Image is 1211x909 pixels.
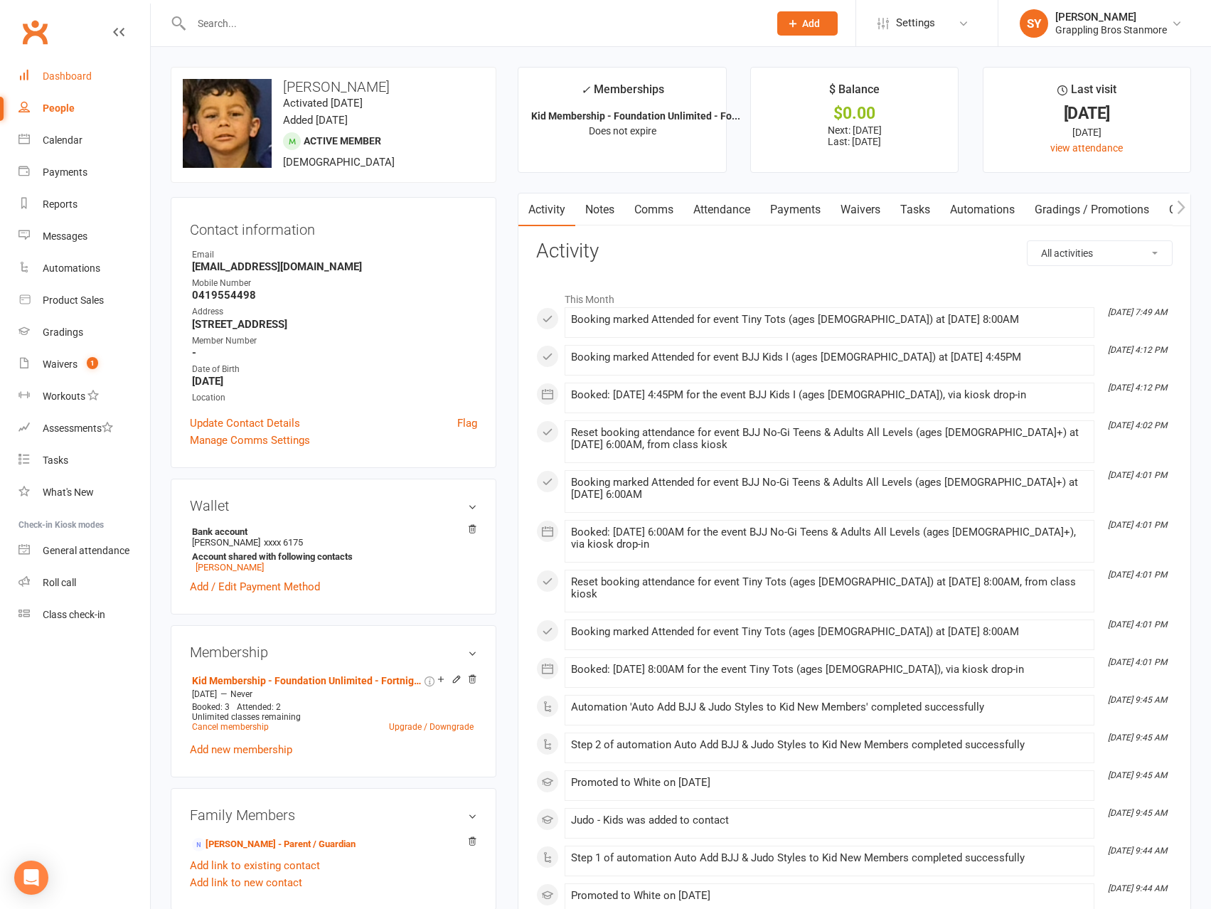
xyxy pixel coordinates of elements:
[1108,383,1167,393] i: [DATE] 4:12 PM
[1108,733,1167,743] i: [DATE] 9:45 AM
[190,857,320,874] a: Add link to existing contact
[18,535,150,567] a: General attendance kiosk mode
[1108,808,1167,818] i: [DATE] 9:45 AM
[1108,470,1167,480] i: [DATE] 4:01 PM
[192,675,422,686] a: Kid Membership - Foundation Unlimited - Fortnightly
[190,524,477,575] li: [PERSON_NAME]
[571,576,1088,600] div: Reset booking attendance for event Tiny Tots (ages [DEMOGRAPHIC_DATA]) at [DATE] 8:00AM, from cla...
[683,193,760,226] a: Attendance
[760,193,831,226] a: Payments
[571,701,1088,713] div: Automation 'Auto Add BJJ & Judo Styles to Kid New Members' completed successfully
[192,837,356,852] a: [PERSON_NAME] - Parent / Guardian
[571,526,1088,551] div: Booked: [DATE] 6:00AM for the event BJJ No-Gi Teens & Adults All Levels (ages [DEMOGRAPHIC_DATA]+...
[190,743,292,756] a: Add new membership
[264,537,303,548] span: xxxx 6175
[190,415,300,432] a: Update Contact Details
[802,18,820,29] span: Add
[192,248,477,262] div: Email
[18,124,150,156] a: Calendar
[518,193,575,226] a: Activity
[43,545,129,556] div: General attendance
[1055,11,1167,23] div: [PERSON_NAME]
[1055,23,1167,36] div: Grappling Bros Stanmore
[457,415,477,432] a: Flag
[1108,770,1167,780] i: [DATE] 9:45 AM
[43,198,78,210] div: Reports
[192,375,477,388] strong: [DATE]
[183,79,484,95] h3: [PERSON_NAME]
[1108,420,1167,430] i: [DATE] 4:02 PM
[190,498,477,514] h3: Wallet
[43,134,82,146] div: Calendar
[196,562,264,573] a: [PERSON_NAME]
[18,60,150,92] a: Dashboard
[571,777,1088,789] div: Promoted to White on [DATE]
[190,807,477,823] h3: Family Members
[192,277,477,290] div: Mobile Number
[624,193,683,226] a: Comms
[1050,142,1123,154] a: view attendance
[589,125,656,137] span: Does not expire
[192,346,477,359] strong: -
[831,193,890,226] a: Waivers
[192,702,230,712] span: Booked: 3
[192,260,477,273] strong: [EMAIL_ADDRESS][DOMAIN_NAME]
[192,689,217,699] span: [DATE]
[18,413,150,445] a: Assessments
[192,318,477,331] strong: [STREET_ADDRESS]
[230,689,252,699] span: Never
[571,351,1088,363] div: Booking marked Attended for event BJJ Kids I (ages [DEMOGRAPHIC_DATA]) at [DATE] 4:45PM
[764,106,945,121] div: $0.00
[43,455,68,466] div: Tasks
[18,445,150,477] a: Tasks
[192,391,477,405] div: Location
[192,551,470,562] strong: Account shared with following contacts
[571,626,1088,638] div: Booking marked Attended for event Tiny Tots (ages [DEMOGRAPHIC_DATA]) at [DATE] 8:00AM
[18,317,150,349] a: Gradings
[43,102,75,114] div: People
[890,193,940,226] a: Tasks
[1057,80,1116,106] div: Last visit
[18,567,150,599] a: Roll call
[187,14,759,33] input: Search...
[87,357,98,369] span: 1
[536,240,1173,262] h3: Activity
[43,294,104,306] div: Product Sales
[1108,345,1167,355] i: [DATE] 4:12 PM
[18,381,150,413] a: Workouts
[192,305,477,319] div: Address
[536,285,1173,307] li: This Month
[17,14,53,50] a: Clubworx
[43,609,105,620] div: Class check-in
[283,97,363,110] time: Activated [DATE]
[192,722,269,732] a: Cancel membership
[389,722,474,732] a: Upgrade / Downgrade
[996,106,1178,121] div: [DATE]
[1108,307,1167,317] i: [DATE] 7:49 AM
[43,358,78,370] div: Waivers
[190,578,320,595] a: Add / Edit Payment Method
[1108,846,1167,856] i: [DATE] 9:44 AM
[43,230,87,242] div: Messages
[571,427,1088,451] div: Reset booking attendance for event BJJ No-Gi Teens & Adults All Levels (ages [DEMOGRAPHIC_DATA]+)...
[764,124,945,147] p: Next: [DATE] Last: [DATE]
[192,712,301,722] span: Unlimited classes remaining
[190,432,310,449] a: Manage Comms Settings
[283,114,348,127] time: Added [DATE]
[1108,657,1167,667] i: [DATE] 4:01 PM
[575,193,624,226] a: Notes
[1108,883,1167,893] i: [DATE] 9:44 AM
[14,861,48,895] div: Open Intercom Messenger
[18,188,150,220] a: Reports
[304,135,381,147] span: Active member
[18,285,150,317] a: Product Sales
[43,422,113,434] div: Assessments
[18,349,150,381] a: Waivers 1
[531,110,740,122] strong: Kid Membership - Foundation Unlimited - Fo...
[43,262,100,274] div: Automations
[571,314,1088,326] div: Booking marked Attended for event Tiny Tots (ages [DEMOGRAPHIC_DATA]) at [DATE] 8:00AM
[188,689,477,700] div: —
[1020,9,1048,38] div: SY
[192,526,470,537] strong: Bank account
[43,577,76,588] div: Roll call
